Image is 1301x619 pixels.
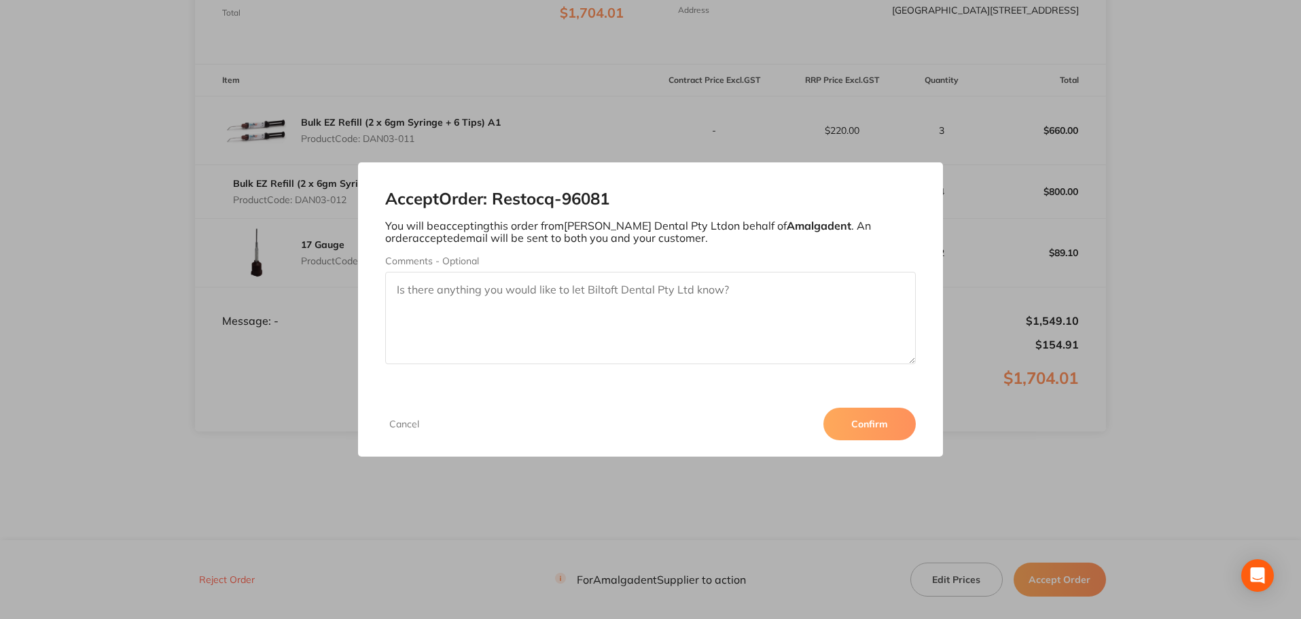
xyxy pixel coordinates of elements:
[1241,559,1274,592] div: Open Intercom Messenger
[385,255,916,266] label: Comments - Optional
[385,190,916,209] h2: Accept Order: Restocq- 96081
[787,219,851,232] b: Amalgadent
[385,418,423,430] button: Cancel
[385,219,916,245] p: You will be accepting this order from [PERSON_NAME] Dental Pty Ltd on behalf of . An order accept...
[823,408,916,440] button: Confirm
